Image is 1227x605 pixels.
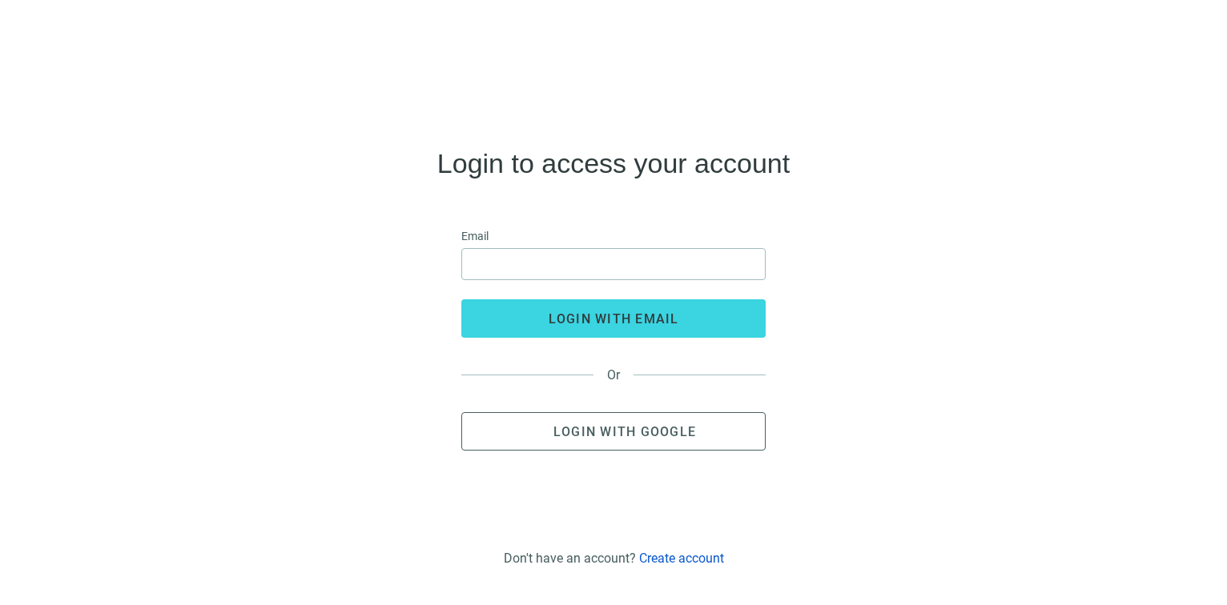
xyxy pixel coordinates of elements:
span: Or [593,367,634,383]
div: Don't have an account? [504,551,724,566]
span: Login with Google [553,424,696,439]
a: Create account [639,551,724,566]
button: Login with Google [461,412,766,451]
h4: Login to access your account [437,150,790,176]
span: Email [461,227,489,245]
button: login with email [461,299,766,338]
span: login with email [549,311,679,327]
